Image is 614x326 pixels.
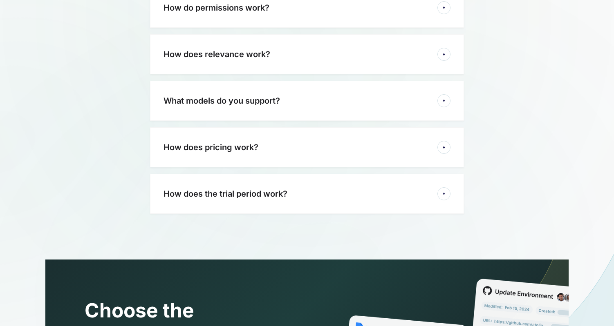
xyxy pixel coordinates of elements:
[164,49,270,59] h3: How does relevance work?
[164,3,269,13] h3: How do permissions work?
[573,287,614,326] iframe: Chat Widget
[164,96,280,106] h3: What models do you support?
[164,142,258,152] h3: How does pricing work?
[164,189,287,199] h3: How does the trial period work?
